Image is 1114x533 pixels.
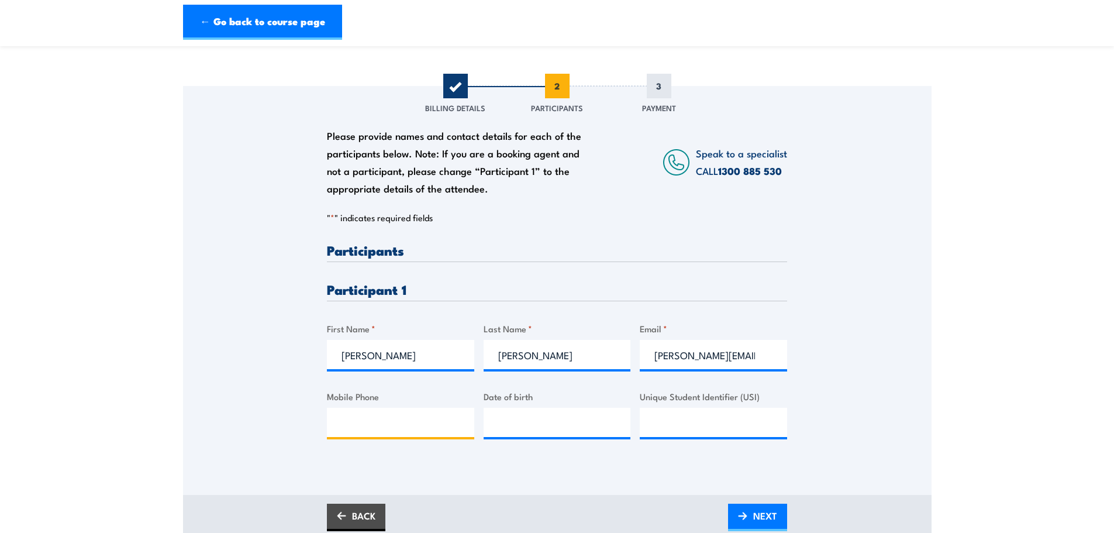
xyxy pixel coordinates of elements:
span: Billing Details [425,102,485,114]
label: Email [640,322,787,335]
h3: Participant 1 [327,283,787,296]
div: Please provide names and contact details for each of the participants below. Note: If you are a b... [327,127,592,197]
span: Speak to a specialist CALL [696,146,787,178]
h3: Participants [327,243,787,257]
label: Date of birth [484,390,631,403]
span: 1 [443,74,468,98]
label: First Name [327,322,474,335]
a: BACK [327,504,385,531]
span: 2 [545,74,570,98]
a: 1300 885 530 [718,163,782,178]
span: Participants [531,102,583,114]
span: NEXT [753,500,777,531]
p: " " indicates required fields [327,212,787,223]
a: ← Go back to course page [183,5,342,40]
a: NEXT [728,504,787,531]
label: Last Name [484,322,631,335]
span: Payment [642,102,676,114]
label: Mobile Phone [327,390,474,403]
label: Unique Student Identifier (USI) [640,390,787,403]
span: 3 [647,74,671,98]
